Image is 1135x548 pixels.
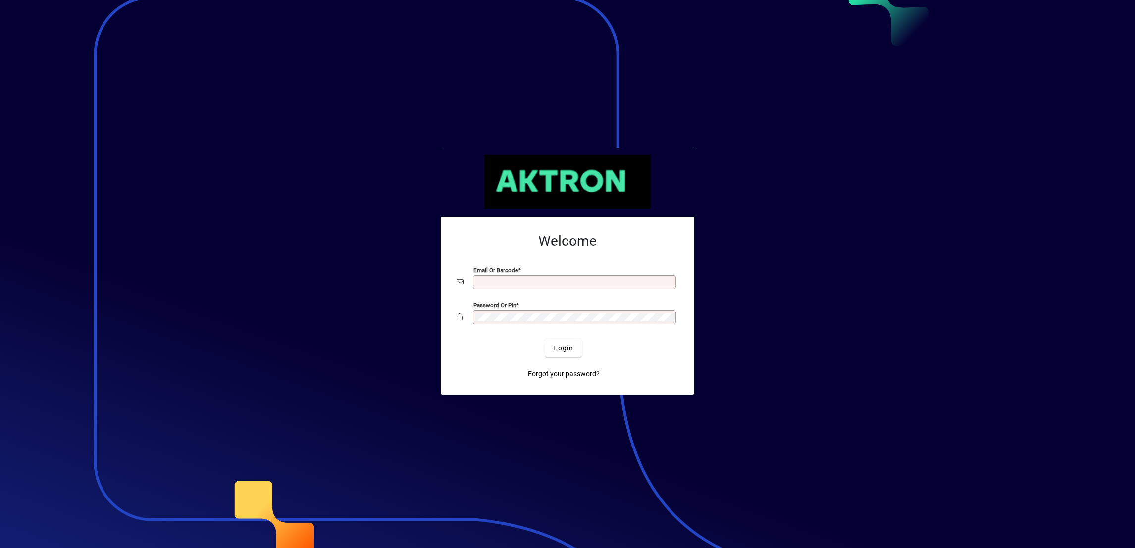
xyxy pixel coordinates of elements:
a: Forgot your password? [524,365,604,383]
h2: Welcome [457,233,678,249]
mat-label: Email or Barcode [473,267,518,274]
mat-label: Password or Pin [473,302,516,309]
button: Login [545,339,581,357]
span: Login [553,343,573,353]
span: Forgot your password? [528,369,600,379]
